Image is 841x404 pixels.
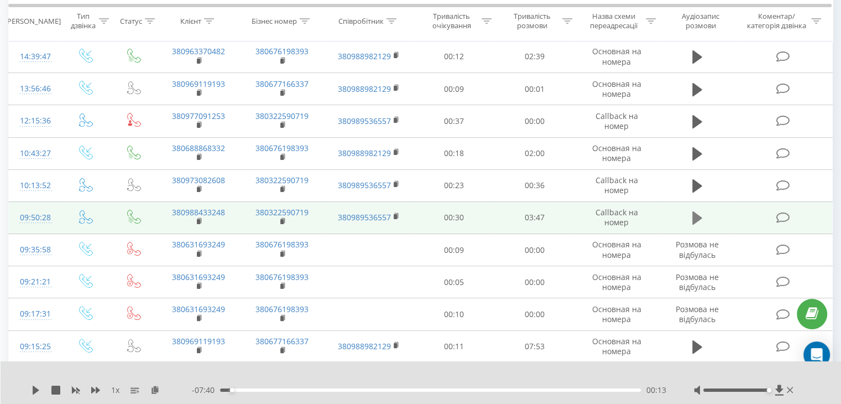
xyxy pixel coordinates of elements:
[192,385,220,396] span: - 07:40
[494,169,574,201] td: 00:36
[676,239,719,260] span: Розмова не відбулась
[255,336,309,346] a: 380677166337
[20,46,49,68] div: 14:39:47
[574,169,658,201] td: Callback на номер
[504,12,560,30] div: Тривалість розмови
[20,143,49,164] div: 10:43:27
[20,239,49,261] div: 09:35:58
[338,180,391,190] a: 380989536557
[803,341,830,368] div: Open Intercom Messenger
[252,16,297,25] div: Бізнес номер
[494,266,574,298] td: 00:00
[494,105,574,137] td: 00:00
[494,330,574,362] td: 07:53
[494,234,574,266] td: 00:00
[172,111,225,121] a: 380977091253
[20,336,49,358] div: 09:15:25
[414,234,494,266] td: 00:09
[255,239,309,250] a: 380676198393
[574,201,658,234] td: Callback на номер
[172,272,225,282] a: 380631693249
[338,51,391,61] a: 380988982129
[744,12,808,30] div: Коментар/категорія дзвінка
[414,105,494,137] td: 00:37
[494,40,574,72] td: 02:39
[20,78,49,100] div: 13:56:46
[180,16,201,25] div: Клієнт
[255,79,309,89] a: 380677166337
[172,304,225,314] a: 380631693249
[5,16,61,25] div: [PERSON_NAME]
[414,40,494,72] td: 00:12
[585,12,643,30] div: Назва схеми переадресації
[574,298,658,330] td: Основная на номера
[20,271,49,293] div: 09:21:21
[230,388,234,392] div: Accessibility label
[338,341,391,351] a: 380988982129
[172,336,225,346] a: 380969119193
[172,239,225,250] a: 380631693249
[414,266,494,298] td: 00:05
[424,12,479,30] div: Тривалість очікування
[255,46,309,56] a: 380676198393
[172,143,225,153] a: 380688868332
[20,207,49,229] div: 09:50:28
[574,73,658,105] td: Основная на номера
[414,201,494,234] td: 00:30
[255,207,309,217] a: 380322590719
[338,84,391,94] a: 380988982129
[574,40,658,72] td: Основная на номера
[172,79,225,89] a: 380969119193
[338,212,391,222] a: 380989536557
[574,105,658,137] td: Callback на номер
[414,169,494,201] td: 00:23
[255,272,309,282] a: 380676198393
[111,385,119,396] span: 1 x
[494,201,574,234] td: 03:47
[255,175,309,185] a: 380322590719
[70,12,96,30] div: Тип дзвінка
[414,137,494,169] td: 00:18
[414,73,494,105] td: 00:09
[338,116,391,126] a: 380989536557
[172,175,225,185] a: 380973082608
[255,304,309,314] a: 380676198393
[20,110,49,132] div: 12:15:36
[676,272,719,292] span: Розмова не відбулась
[20,303,49,325] div: 09:17:31
[676,304,719,324] span: Розмова не відбулась
[414,298,494,330] td: 00:10
[338,148,391,158] a: 380988982129
[574,330,658,362] td: Основная на номера
[646,385,666,396] span: 00:13
[766,388,771,392] div: Accessibility label
[494,73,574,105] td: 00:01
[172,207,225,217] a: 380988433248
[574,266,658,298] td: Основная на номера
[668,12,733,30] div: Аудіозапис розмови
[20,175,49,196] div: 10:13:52
[494,298,574,330] td: 00:00
[574,234,658,266] td: Основная на номера
[255,111,309,121] a: 380322590719
[414,330,494,362] td: 00:11
[338,16,384,25] div: Співробітник
[255,143,309,153] a: 380676198393
[172,46,225,56] a: 380963370482
[574,137,658,169] td: Основная на номера
[494,137,574,169] td: 02:00
[120,16,142,25] div: Статус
